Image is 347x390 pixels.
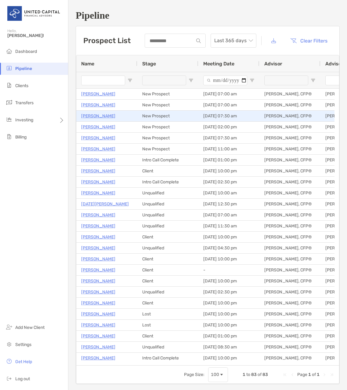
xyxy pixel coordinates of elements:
span: Page [297,372,307,377]
img: United Capital Logo [7,2,61,24]
div: [PERSON_NAME], CFP® [259,331,320,341]
div: [PERSON_NAME], CFP® [259,188,320,198]
span: Last 365 days [214,34,253,47]
img: logout icon [5,375,13,382]
a: [PERSON_NAME] [81,233,115,241]
div: [PERSON_NAME], CFP® [259,210,320,220]
div: [PERSON_NAME], CFP® [259,309,320,319]
div: [DATE] 02:30 pm [198,287,259,297]
div: [DATE] 07:00 am [198,89,259,99]
span: Settings [15,342,31,347]
p: [PERSON_NAME] [81,123,115,131]
div: Unqualified [137,287,198,297]
a: [PERSON_NAME] [81,310,115,318]
div: Unqualified [137,199,198,209]
span: Pipeline [15,66,32,71]
a: [PERSON_NAME] [81,90,115,98]
div: [DATE] 08:30 am [198,342,259,352]
a: [PERSON_NAME] [81,255,115,263]
span: 83 [251,372,257,377]
div: Intro Call Complete [137,353,198,363]
p: [DATE][PERSON_NAME] [81,200,129,208]
div: First Page [283,372,287,377]
div: [PERSON_NAME], CFP® [259,320,320,330]
div: Intro Call Complete [137,155,198,165]
div: New Prospect [137,144,198,154]
p: [PERSON_NAME] [81,145,115,153]
button: Open Filter Menu [189,78,193,83]
span: Add New Client [15,325,45,330]
div: Lost [137,309,198,319]
div: [PERSON_NAME], CFP® [259,100,320,110]
div: Unqualified [137,243,198,253]
button: Open Filter Menu [250,78,255,83]
div: [PERSON_NAME], CFP® [259,122,320,132]
button: Open Filter Menu [311,78,316,83]
div: Unqualified [137,188,198,198]
span: Name [81,61,94,67]
span: Meeting Date [203,61,234,67]
a: [PERSON_NAME] [81,112,115,120]
span: 1 [308,372,311,377]
div: Unqualified [137,210,198,220]
a: [PERSON_NAME] [81,321,115,329]
div: Unqualified [137,221,198,231]
span: Stage [142,61,156,67]
p: [PERSON_NAME] [81,354,115,362]
div: Page Size: [184,372,204,377]
div: Client [137,331,198,341]
div: [PERSON_NAME], CFP® [259,342,320,352]
a: [PERSON_NAME] [81,101,115,109]
button: Clear Filters [286,34,332,47]
a: [PERSON_NAME] [81,288,115,296]
img: add_new_client icon [5,323,13,331]
div: Client [137,276,198,286]
span: Transfers [15,100,34,105]
div: [DATE] 07:30 am [198,111,259,121]
div: New Prospect [137,133,198,143]
div: [DATE] 10:00 pm [198,232,259,242]
div: Intro Call Complete [137,177,198,187]
p: [PERSON_NAME] [81,178,115,186]
a: [PERSON_NAME] [81,156,115,164]
input: Name Filter Input [81,75,125,85]
div: [PERSON_NAME], CFP® [259,243,320,253]
div: [PERSON_NAME], CFP® [259,144,320,154]
a: [PERSON_NAME] [81,332,115,340]
div: New Prospect [137,122,198,132]
p: [PERSON_NAME] [81,343,115,351]
div: [DATE] 07:00 am [198,210,259,220]
div: [DATE] 07:30 am [198,133,259,143]
button: Open Filter Menu [128,78,132,83]
div: [PERSON_NAME], CFP® [259,177,320,187]
span: Get Help [15,359,32,364]
a: [PERSON_NAME] [81,222,115,230]
div: [DATE] 10:00 pm [198,353,259,363]
img: dashboard icon [5,47,13,55]
h1: Pipeline [76,10,340,21]
span: of [258,372,262,377]
div: Client [137,232,198,242]
div: [PERSON_NAME], CFP® [259,133,320,143]
div: [DATE] 10:00 pm [198,320,259,330]
span: of [312,372,316,377]
span: 1 [317,372,320,377]
span: Clients [15,83,28,88]
div: [DATE] 10:00 pm [198,166,259,176]
div: [PERSON_NAME], CFP® [259,276,320,286]
a: [PERSON_NAME] [81,277,115,285]
div: Client [137,166,198,176]
div: [DATE] 01:00 pm [198,331,259,341]
a: [PERSON_NAME] [81,134,115,142]
img: pipeline icon [5,64,13,72]
div: Client [137,298,198,308]
img: investing icon [5,116,13,123]
div: New Prospect [137,100,198,110]
a: [PERSON_NAME] [81,266,115,274]
span: Log out [15,376,30,381]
